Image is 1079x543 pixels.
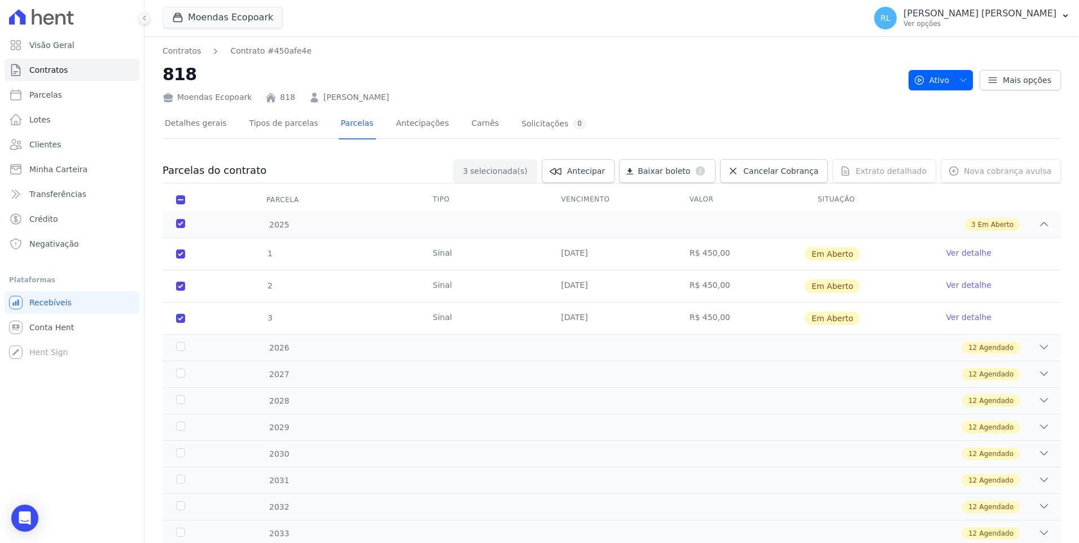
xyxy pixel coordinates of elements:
a: Detalhes gerais [163,110,229,139]
p: Ver opções [903,19,1056,28]
span: 3 [266,313,273,322]
th: Vencimento [547,188,676,212]
span: selecionada(s) [470,165,528,177]
div: Parcela [253,189,313,211]
span: Negativação [29,238,79,249]
span: Agendado [979,369,1014,379]
span: 12 [968,396,977,406]
div: Plataformas [9,273,135,287]
input: default [176,282,185,291]
span: 3 [971,220,976,230]
a: [PERSON_NAME] [323,91,389,103]
span: 12 [968,475,977,485]
td: Sinal [419,238,547,270]
span: Contratos [29,64,68,76]
div: Open Intercom Messenger [11,505,38,532]
a: Clientes [5,133,139,156]
span: 12 [968,502,977,512]
span: 12 [968,343,977,353]
a: Minha Carteira [5,158,139,181]
input: default [176,314,185,323]
span: Lotes [29,114,51,125]
span: Clientes [29,139,61,150]
a: Parcelas [339,110,376,139]
th: Tipo [419,188,547,212]
a: Antecipar [542,159,615,183]
span: Ativo [914,70,950,90]
td: R$ 450,00 [676,270,804,302]
input: default [176,249,185,259]
span: 12 [968,449,977,459]
span: 2 [266,281,273,290]
span: 1 [266,249,273,258]
a: Visão Geral [5,34,139,56]
span: 3 [463,165,468,177]
nav: Breadcrumb [163,45,900,57]
span: Conta Hent [29,322,74,333]
a: Conta Hent [5,316,139,339]
span: 12 [968,528,977,538]
td: [DATE] [547,238,676,270]
div: Solicitações [521,119,586,129]
a: 818 [280,91,295,103]
div: 0 [573,119,586,129]
span: Crédito [29,213,58,225]
a: Transferências [5,183,139,205]
span: Recebíveis [29,297,72,308]
span: Agendado [979,396,1014,406]
a: Tipos de parcelas [247,110,321,139]
span: Parcelas [29,89,62,100]
span: 12 [968,422,977,432]
td: Sinal [419,270,547,302]
a: Contratos [163,45,201,57]
div: Moendas Ecopoark [163,91,252,103]
td: [DATE] [547,303,676,334]
span: Agendado [979,343,1014,353]
button: Ativo [909,70,973,90]
th: Situação [804,188,932,212]
span: Em Aberto [805,279,860,293]
a: Parcelas [5,84,139,106]
span: 12 [968,369,977,379]
span: Agendado [979,528,1014,538]
span: RL [880,14,891,22]
a: Ver detalhe [946,279,992,291]
span: Agendado [979,449,1014,459]
span: Agendado [979,422,1014,432]
a: Mais opções [980,70,1061,90]
span: Cancelar Cobrança [743,165,818,177]
span: Transferências [29,189,86,200]
span: Agendado [979,502,1014,512]
h2: 818 [163,62,900,87]
span: Em Aberto [978,220,1014,230]
td: [DATE] [547,270,676,302]
span: Em Aberto [805,312,860,325]
a: Contrato #450afe4e [230,45,312,57]
span: Visão Geral [29,40,74,51]
a: Crédito [5,208,139,230]
span: Mais opções [1003,75,1051,86]
a: Contratos [5,59,139,81]
a: Lotes [5,108,139,131]
span: Agendado [979,475,1014,485]
h3: Parcelas do contrato [163,164,266,177]
a: Carnês [469,110,501,139]
a: Antecipações [394,110,451,139]
nav: Breadcrumb [163,45,312,57]
a: Cancelar Cobrança [720,159,828,183]
a: Ver detalhe [946,312,992,323]
p: [PERSON_NAME] [PERSON_NAME] [903,8,1056,19]
a: Solicitações0 [519,110,589,139]
span: Em Aberto [805,247,860,261]
button: Moendas Ecopoark [163,7,283,28]
td: Sinal [419,303,547,334]
td: R$ 450,00 [676,303,804,334]
th: Valor [676,188,804,212]
button: RL [PERSON_NAME] [PERSON_NAME] Ver opções [865,2,1079,34]
td: R$ 450,00 [676,238,804,270]
a: Ver detalhe [946,247,992,259]
a: Recebíveis [5,291,139,314]
span: Minha Carteira [29,164,87,175]
span: Antecipar [567,165,605,177]
a: Negativação [5,233,139,255]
